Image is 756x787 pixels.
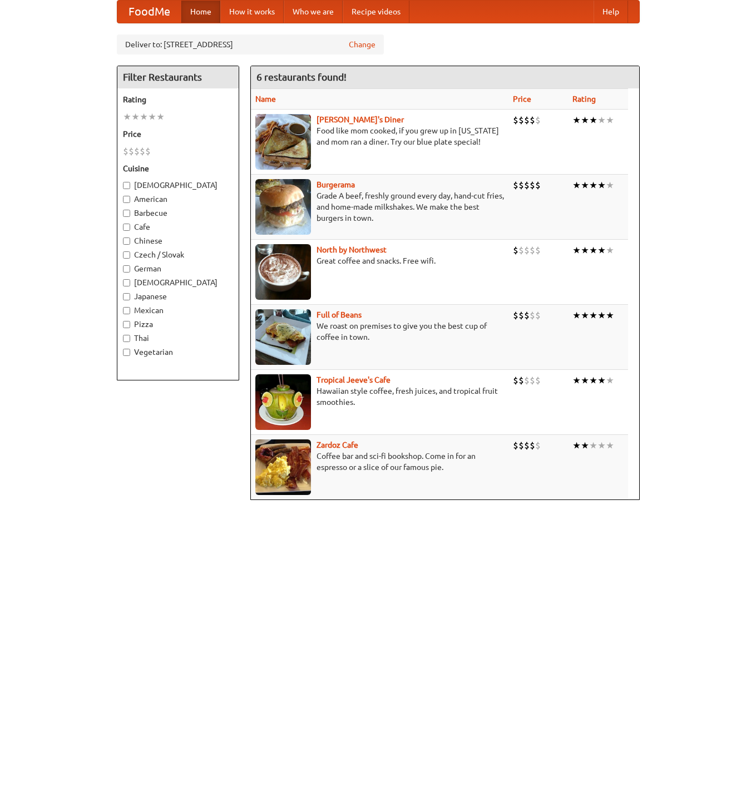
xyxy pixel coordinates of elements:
[513,95,531,103] a: Price
[530,309,535,321] li: $
[572,439,581,452] li: ★
[535,309,541,321] li: $
[123,305,233,316] label: Mexican
[518,244,524,256] li: $
[589,114,597,126] li: ★
[123,111,131,123] li: ★
[518,179,524,191] li: $
[581,179,589,191] li: ★
[597,439,606,452] li: ★
[524,309,530,321] li: $
[524,439,530,452] li: $
[572,309,581,321] li: ★
[131,111,140,123] li: ★
[317,245,387,254] a: North by Northwest
[123,128,233,140] h5: Price
[255,95,276,103] a: Name
[518,114,524,126] li: $
[123,235,233,246] label: Chinese
[572,179,581,191] li: ★
[349,39,375,50] a: Change
[256,72,347,82] ng-pluralize: 6 restaurants found!
[589,439,597,452] li: ★
[513,309,518,321] li: $
[572,374,581,387] li: ★
[123,237,130,245] input: Chinese
[181,1,220,23] a: Home
[581,374,589,387] li: ★
[518,374,524,387] li: $
[343,1,409,23] a: Recipe videos
[524,244,530,256] li: $
[513,114,518,126] li: $
[140,145,145,157] li: $
[606,374,614,387] li: ★
[123,163,233,174] h5: Cuisine
[117,34,384,55] div: Deliver to: [STREET_ADDRESS]
[535,439,541,452] li: $
[606,114,614,126] li: ★
[524,179,530,191] li: $
[535,179,541,191] li: $
[123,335,130,342] input: Thai
[123,224,130,231] input: Cafe
[597,244,606,256] li: ★
[255,320,504,343] p: We roast on premises to give you the best cup of coffee in town.
[255,385,504,408] p: Hawaiian style coffee, fresh juices, and tropical fruit smoothies.
[535,374,541,387] li: $
[123,333,233,344] label: Thai
[123,349,130,356] input: Vegetarian
[597,179,606,191] li: ★
[255,309,311,365] img: beans.jpg
[123,293,130,300] input: Japanese
[581,309,589,321] li: ★
[317,115,404,124] b: [PERSON_NAME]'s Diner
[284,1,343,23] a: Who we are
[117,1,181,23] a: FoodMe
[317,375,391,384] a: Tropical Jeeve's Cafe
[513,374,518,387] li: $
[535,244,541,256] li: $
[317,310,362,319] a: Full of Beans
[524,114,530,126] li: $
[255,190,504,224] p: Grade A beef, freshly ground every day, hand-cut fries, and home-made milkshakes. We make the bes...
[524,374,530,387] li: $
[572,114,581,126] li: ★
[530,179,535,191] li: $
[123,319,233,330] label: Pizza
[530,244,535,256] li: $
[123,251,130,259] input: Czech / Slovak
[513,179,518,191] li: $
[123,249,233,260] label: Czech / Slovak
[123,307,130,314] input: Mexican
[572,244,581,256] li: ★
[156,111,165,123] li: ★
[597,114,606,126] li: ★
[594,1,628,23] a: Help
[518,439,524,452] li: $
[589,244,597,256] li: ★
[123,210,130,217] input: Barbecue
[597,374,606,387] li: ★
[518,309,524,321] li: $
[530,439,535,452] li: $
[606,439,614,452] li: ★
[123,196,130,203] input: American
[317,440,358,449] a: Zardoz Cafe
[255,114,311,170] img: sallys.jpg
[123,321,130,328] input: Pizza
[589,179,597,191] li: ★
[535,114,541,126] li: $
[606,244,614,256] li: ★
[140,111,148,123] li: ★
[123,221,233,232] label: Cafe
[317,180,355,189] a: Burgerama
[123,207,233,219] label: Barbecue
[255,125,504,147] p: Food like mom cooked, if you grew up in [US_STATE] and mom ran a diner. Try our blue plate special!
[581,114,589,126] li: ★
[530,114,535,126] li: $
